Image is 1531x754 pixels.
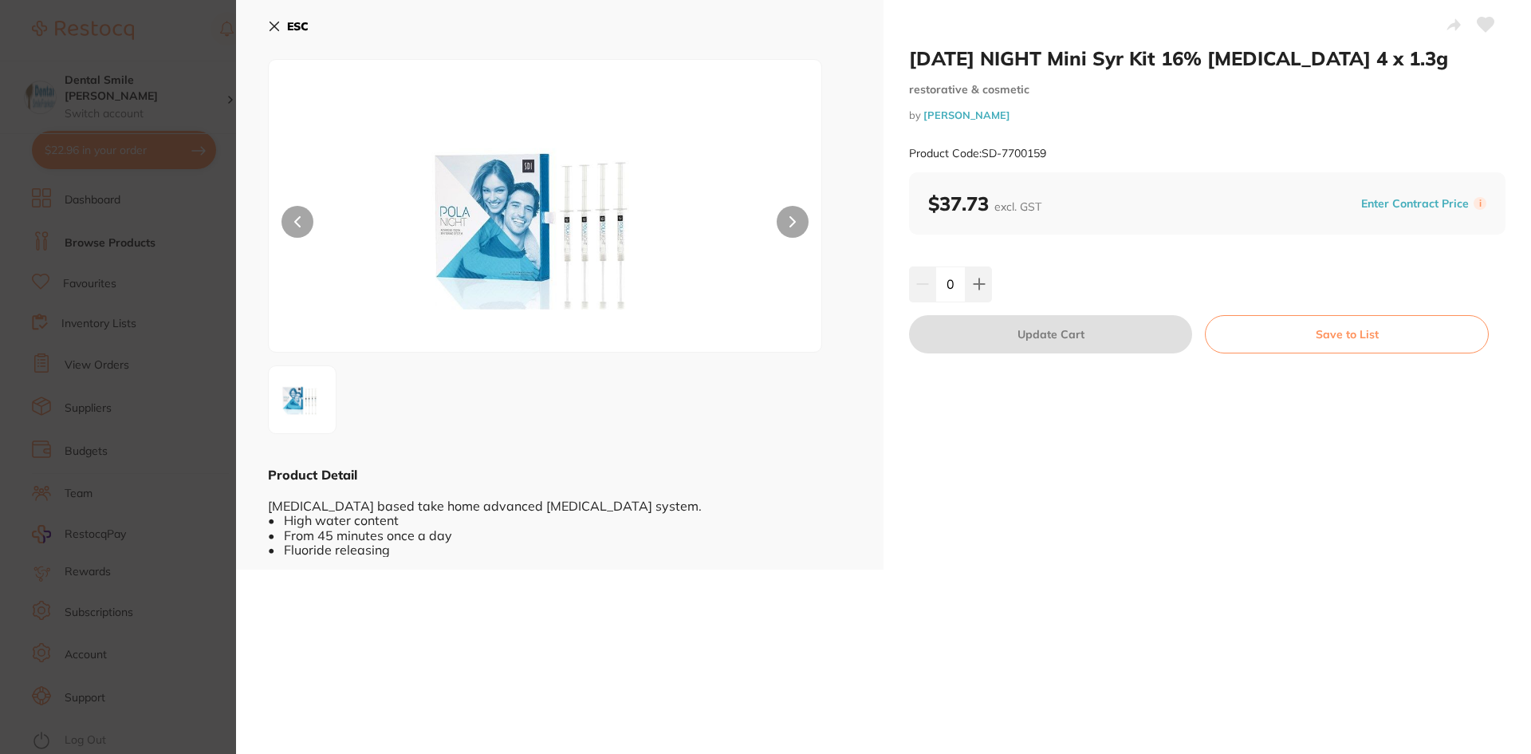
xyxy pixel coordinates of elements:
label: i [1474,197,1486,210]
button: Update Cart [909,315,1192,353]
b: ESC [287,19,309,34]
span: excl. GST [994,199,1041,214]
b: $37.73 [928,191,1041,215]
a: [PERSON_NAME] [923,109,1010,121]
h2: [DATE] NIGHT Mini Syr Kit 16% [MEDICAL_DATA] 4 x 1.3g [909,46,1505,70]
img: NTkuanBn [380,100,711,352]
button: ESC [268,13,309,40]
b: Product Detail [268,467,357,483]
img: NTkuanBn [274,371,331,428]
div: [MEDICAL_DATA] based take home advanced [MEDICAL_DATA] system. • High water content • From 45 min... [268,484,852,557]
button: Save to List [1205,315,1489,353]
small: restorative & cosmetic [909,83,1505,97]
button: Enter Contract Price [1356,196,1474,211]
small: by [909,109,1505,121]
small: Product Code: SD-7700159 [909,147,1046,160]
